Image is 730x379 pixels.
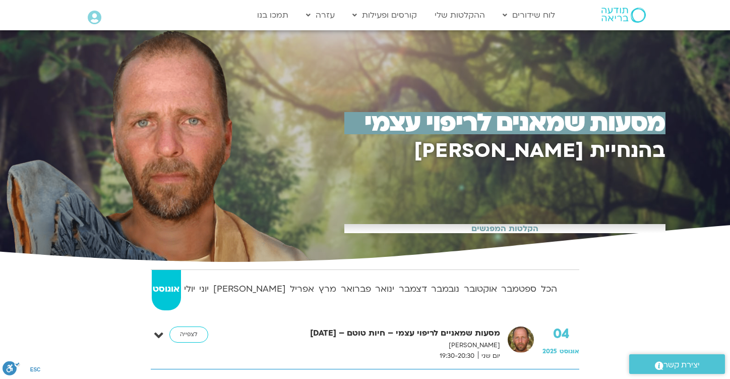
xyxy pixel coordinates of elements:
[344,224,665,233] h2: הקלטות המפגשים
[542,327,579,342] strong: 04
[212,282,287,297] strong: [PERSON_NAME]
[436,351,478,361] span: 19:30-20:30
[235,327,500,340] strong: מסעות שמאניים לריפוי עצמי – חיות טוטם – [DATE]
[542,347,557,355] span: 2025
[169,327,208,343] a: לצפייה
[663,358,700,372] span: יצירת קשר
[344,142,665,160] h1: בהנחיית [PERSON_NAME]
[374,282,396,297] strong: ינואר
[462,282,498,297] strong: אוקטובר
[198,282,210,297] strong: יוני
[462,270,498,310] a: אוקטובר
[500,282,538,297] strong: ספטמבר
[198,270,210,310] a: יוני
[397,282,428,297] strong: דצמבר
[301,6,340,25] a: עזרה
[629,354,725,374] a: יצירת קשר
[374,270,396,310] a: ינואר
[539,270,558,310] a: הכל
[478,351,500,361] span: יום שני
[252,6,293,25] a: תמכו בנו
[152,270,181,310] a: אוגוסט
[430,270,461,310] a: נובמבר
[430,6,490,25] a: ההקלטות שלי
[183,270,197,310] a: יולי
[289,282,316,297] strong: אפריל
[344,112,665,135] h1: מסעות שמאנים לריפוי עצמי
[318,270,338,310] a: מרץ
[152,282,181,297] strong: אוגוסט
[235,340,500,351] p: [PERSON_NAME]
[430,282,461,297] strong: נובמבר
[183,282,197,297] strong: יולי
[318,282,338,297] strong: מרץ
[397,270,428,310] a: דצמבר
[212,270,287,310] a: [PERSON_NAME]
[289,270,316,310] a: אפריל
[560,347,579,355] span: אוגוסט
[339,270,372,310] a: פברואר
[498,6,560,25] a: לוח שידורים
[347,6,422,25] a: קורסים ופעילות
[339,282,372,297] strong: פברואר
[601,8,646,23] img: תודעה בריאה
[539,282,558,297] strong: הכל
[500,270,538,310] a: ספטמבר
